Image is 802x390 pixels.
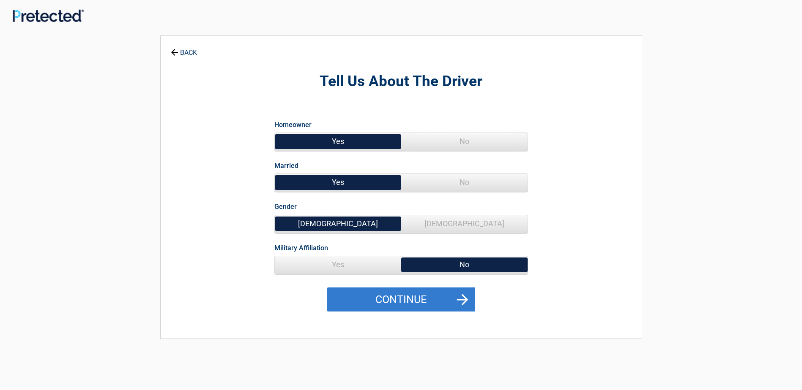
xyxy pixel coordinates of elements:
[207,72,595,92] h2: Tell Us About The Driver
[275,256,401,273] span: Yes
[401,215,528,232] span: [DEMOGRAPHIC_DATA]
[401,256,528,273] span: No
[169,41,199,56] a: BACK
[274,242,328,254] label: Military Affiliation
[275,133,401,150] span: Yes
[274,119,312,130] label: Homeowner
[401,174,528,191] span: No
[401,133,528,150] span: No
[327,287,475,312] button: Continue
[275,174,401,191] span: Yes
[274,160,298,171] label: Married
[13,9,84,22] img: Main Logo
[274,201,297,212] label: Gender
[275,215,401,232] span: [DEMOGRAPHIC_DATA]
